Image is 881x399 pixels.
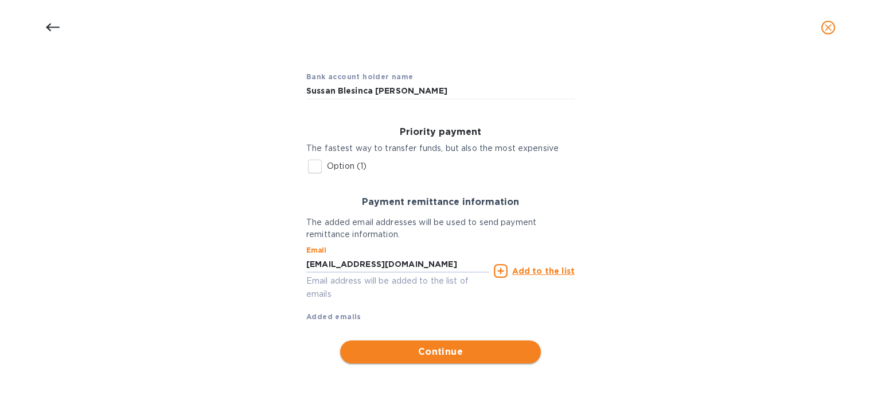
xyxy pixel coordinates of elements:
span: Continue [349,345,532,359]
u: Add to the list [512,266,575,276]
p: The fastest way to transfer funds, but also the most expensive [306,142,575,154]
button: close [814,14,842,41]
b: Bank account holder name [306,72,414,81]
p: Option (1) [327,160,367,172]
h3: Payment remittance information [306,197,575,208]
label: Email [306,247,326,254]
b: Added emails [306,312,361,321]
h3: Priority payment [306,127,575,138]
p: Email address will be added to the list of emails [306,274,489,301]
p: The added email addresses will be used to send payment remittance information. [306,216,575,241]
button: Continue [340,340,541,363]
input: Enter email [306,255,489,273]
